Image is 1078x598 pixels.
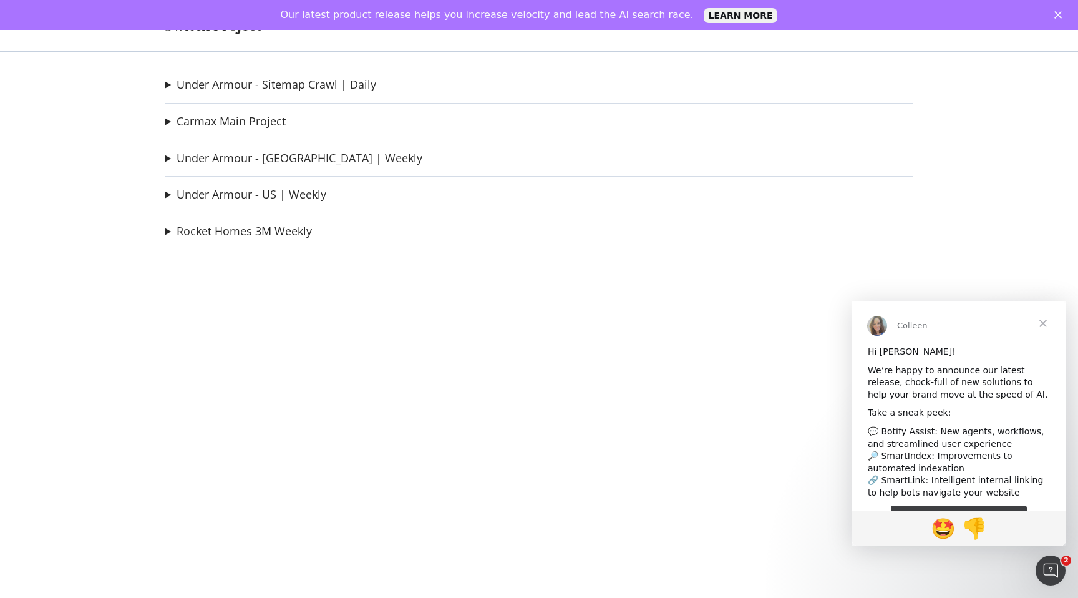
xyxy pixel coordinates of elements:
a: LEARN MORE [704,8,778,23]
a: Under Armour - US | Weekly [177,188,326,201]
summary: Under Armour - US | Weekly [165,187,326,203]
div: Our latest product release helps you increase velocity and lead the AI search race. [281,9,694,21]
summary: Under Armour - [GEOGRAPHIC_DATA] | Weekly [165,150,422,167]
summary: Under Armour - Sitemap Crawl | Daily [165,77,376,93]
span: 2 [1061,556,1071,566]
iframe: Intercom live chat [1036,556,1066,586]
a: Carmax Main Project [177,115,286,128]
a: Under Armour - Sitemap Crawl | Daily [177,78,376,91]
a: Rocket Homes 3M Weekly [177,225,312,238]
summary: Rocket Homes 3M Weekly [165,223,312,240]
a: Under Armour - [GEOGRAPHIC_DATA] | Weekly [177,152,422,165]
summary: Carmax Main Project [165,114,286,130]
div: Close [1054,11,1067,19]
iframe: Intercom live chat message [852,301,1066,546]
